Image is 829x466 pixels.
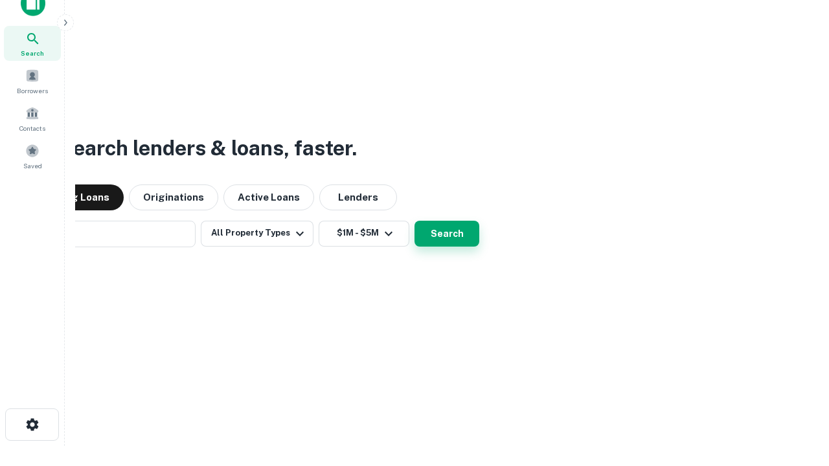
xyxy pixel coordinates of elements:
[129,184,218,210] button: Originations
[19,123,45,133] span: Contacts
[223,184,314,210] button: Active Loans
[319,221,409,247] button: $1M - $5M
[4,139,61,173] a: Saved
[59,133,357,164] h3: Search lenders & loans, faster.
[23,161,42,171] span: Saved
[21,48,44,58] span: Search
[764,362,829,425] iframe: Chat Widget
[201,221,313,247] button: All Property Types
[4,63,61,98] a: Borrowers
[414,221,479,247] button: Search
[319,184,397,210] button: Lenders
[4,101,61,136] a: Contacts
[4,26,61,61] a: Search
[17,85,48,96] span: Borrowers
